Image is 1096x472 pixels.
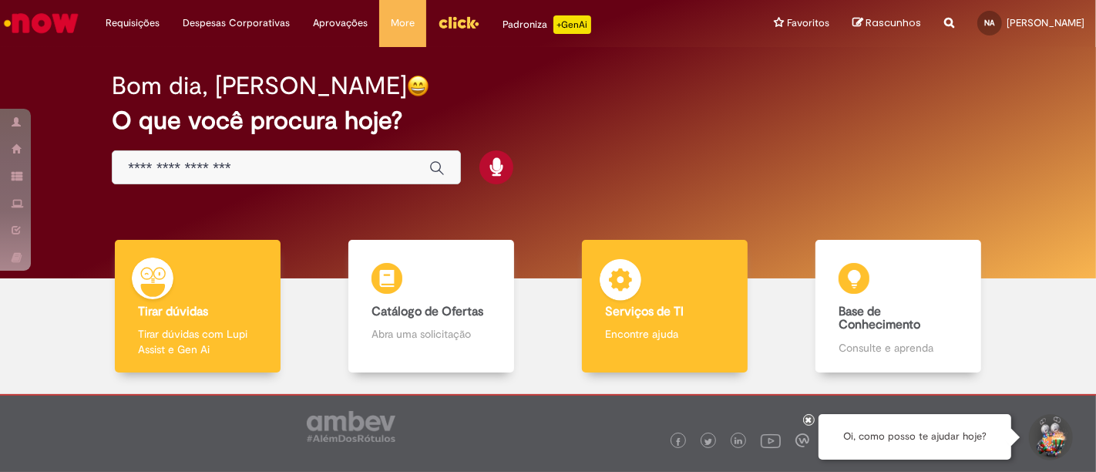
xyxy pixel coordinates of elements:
h2: O que você procura hoje? [112,107,984,134]
h2: Bom dia, [PERSON_NAME] [112,72,407,99]
span: Despesas Corporativas [183,15,290,31]
a: Catálogo de Ofertas Abra uma solicitação [314,240,548,373]
span: Aprovações [313,15,368,31]
span: Rascunhos [866,15,921,30]
img: ServiceNow [2,8,81,39]
img: click_logo_yellow_360x200.png [438,11,479,34]
b: Tirar dúvidas [138,304,208,319]
a: Rascunhos [852,16,921,31]
p: Tirar dúvidas com Lupi Assist e Gen Ai [138,326,257,357]
b: Base de Conhecimento [839,304,920,333]
img: logo_footer_youtube.png [761,430,781,450]
span: NA [985,18,995,28]
img: logo_footer_twitter.png [704,438,712,446]
img: logo_footer_linkedin.png [735,437,742,447]
a: Serviços de TI Encontre ajuda [548,240,782,373]
img: happy-face.png [407,75,429,97]
a: Base de Conhecimento Consulte e aprenda [782,240,1015,373]
span: [PERSON_NAME] [1007,16,1084,29]
div: Oi, como posso te ajudar hoje? [819,414,1011,460]
p: Encontre ajuda [605,326,724,342]
b: Serviços de TI [605,304,684,319]
span: More [391,15,415,31]
button: Iniciar Conversa de Suporte [1027,414,1073,460]
p: Consulte e aprenda [839,340,957,356]
p: +GenAi [553,15,591,34]
img: logo_footer_facebook.png [674,438,682,446]
div: Padroniza [503,15,591,34]
img: logo_footer_ambev_rotulo_gray.png [307,411,395,442]
b: Catálogo de Ofertas [371,304,483,319]
img: logo_footer_workplace.png [795,433,809,447]
span: Requisições [106,15,160,31]
p: Abra uma solicitação [371,326,490,342]
a: Tirar dúvidas Tirar dúvidas com Lupi Assist e Gen Ai [81,240,314,373]
span: Favoritos [787,15,829,31]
